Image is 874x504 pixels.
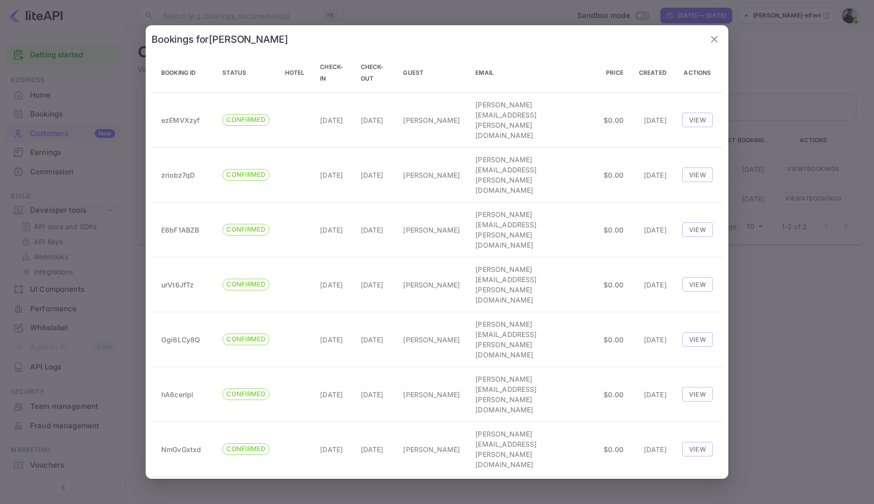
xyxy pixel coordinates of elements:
button: View [682,387,713,402]
p: $0.00 [604,169,623,180]
th: Created [631,53,674,93]
p: $0.00 [604,279,623,289]
p: [DATE] [320,224,345,235]
button: View [682,222,713,237]
span: CONFIRMED [223,170,269,180]
p: [DATE] [361,279,388,289]
p: $0.00 [604,115,623,125]
p: [DATE] [361,444,388,454]
h2: Bookings for [PERSON_NAME] [151,34,288,45]
p: [DATE] [320,115,345,125]
th: Actions [674,53,723,93]
p: $0.00 [604,389,623,399]
span: CONFIRMED [223,280,269,289]
p: [DATE] [639,115,667,125]
p: [PERSON_NAME] [403,224,460,235]
p: [DATE] [639,224,667,235]
p: [PERSON_NAME][EMAIL_ADDRESS][PERSON_NAME][DOMAIN_NAME] [475,374,588,415]
p: [DATE] [639,334,667,344]
p: [DATE] [320,169,345,180]
p: [DATE] [361,169,388,180]
p: hA6cerIpl [161,389,207,399]
p: [PERSON_NAME] [403,389,460,399]
p: [DATE] [639,169,667,180]
p: [PERSON_NAME][EMAIL_ADDRESS][PERSON_NAME][DOMAIN_NAME] [475,154,588,195]
button: View [682,277,713,292]
p: [DATE] [639,389,667,399]
p: [PERSON_NAME] [403,169,460,180]
p: [DATE] [361,334,388,344]
p: [PERSON_NAME][EMAIL_ADDRESS][PERSON_NAME][DOMAIN_NAME] [475,319,588,360]
p: [PERSON_NAME] [403,444,460,454]
button: View [682,332,713,347]
th: Booking ID [151,53,215,93]
p: [DATE] [320,279,345,289]
p: Ogi6LCy8Q [161,334,207,344]
span: CONFIRMED [223,115,269,125]
button: View [682,168,713,182]
p: [DATE] [639,279,667,289]
p: [PERSON_NAME][EMAIL_ADDRESS][PERSON_NAME][DOMAIN_NAME] [475,209,588,250]
p: [DATE] [320,334,345,344]
span: CONFIRMED [223,335,269,344]
span: CONFIRMED [223,444,269,454]
p: [DATE] [361,389,388,399]
p: [DATE] [320,389,345,399]
button: View [682,113,713,127]
p: [DATE] [361,224,388,235]
p: E6bF1ABZB [161,224,207,235]
span: CONFIRMED [223,225,269,235]
th: Check-out [353,53,396,93]
span: CONFIRMED [223,389,269,399]
th: Price [596,53,631,93]
p: $0.00 [604,224,623,235]
th: Email [468,53,596,93]
p: [PERSON_NAME][EMAIL_ADDRESS][PERSON_NAME][DOMAIN_NAME] [475,100,588,140]
th: Status [215,53,277,93]
p: $0.00 [604,444,623,454]
th: Guest [395,53,468,93]
p: [DATE] [639,444,667,454]
p: [DATE] [361,115,388,125]
p: [PERSON_NAME] [403,334,460,344]
th: Hotel [277,53,313,93]
p: NmGvGxtxd [161,444,207,454]
p: ezEMVXzyf [161,115,207,125]
th: Check-in [312,53,353,93]
p: [DATE] [320,444,345,454]
button: View [682,442,713,456]
p: [PERSON_NAME][EMAIL_ADDRESS][PERSON_NAME][DOMAIN_NAME] [475,429,588,470]
p: zriobz7qD [161,169,207,180]
p: [PERSON_NAME] [403,279,460,289]
p: [PERSON_NAME][EMAIL_ADDRESS][PERSON_NAME][DOMAIN_NAME] [475,264,588,305]
p: [PERSON_NAME] [403,115,460,125]
p: urVt6JfTz [161,279,207,289]
p: $0.00 [604,334,623,344]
